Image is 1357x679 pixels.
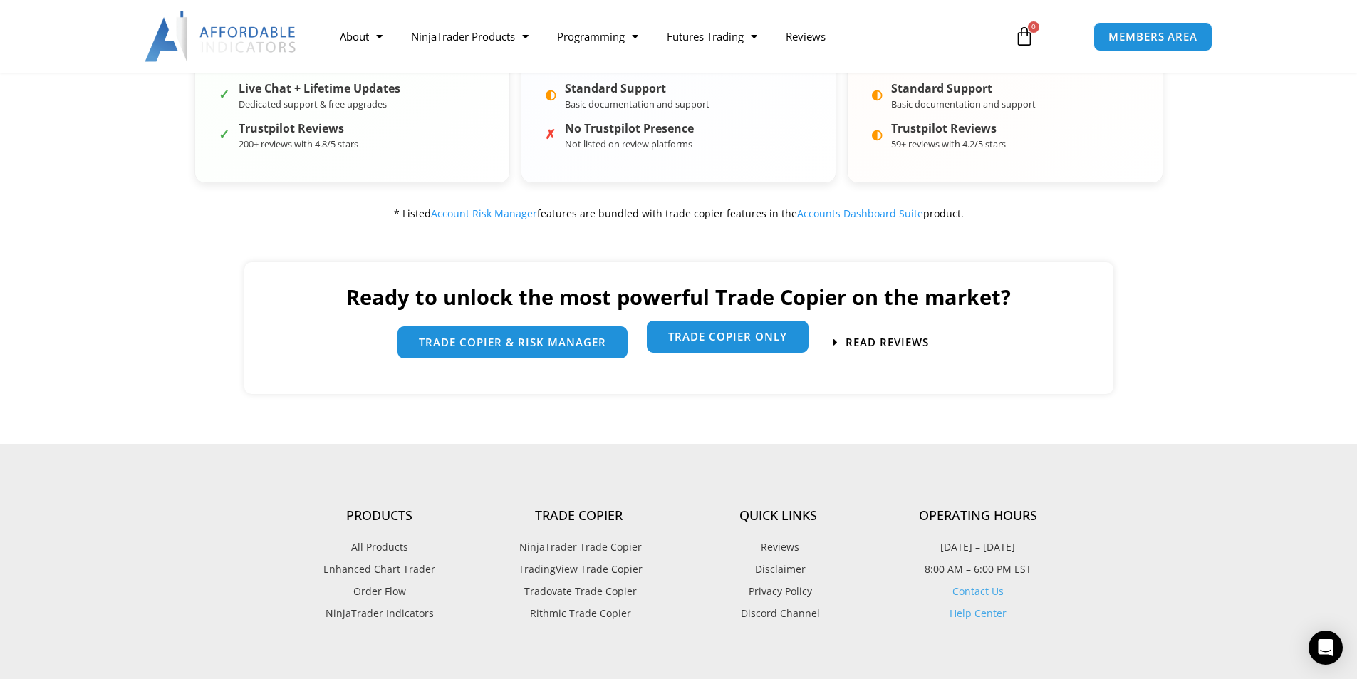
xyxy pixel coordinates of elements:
strong: Standard Support [565,82,709,95]
span: Enhanced Chart Trader [323,560,435,579]
small: Basic documentation and support [891,98,1036,110]
span: MEMBERS AREA [1108,31,1197,42]
span: NinjaTrader Indicators [326,604,434,623]
a: Tradovate Trade Copier [479,582,679,601]
strong: Live Chat + Lifetime Updates [239,82,400,95]
h4: Products [280,508,479,524]
a: Disclaimer [679,560,878,579]
h4: Operating Hours [878,508,1078,524]
a: Futures Trading [652,20,771,53]
span: ✓ [219,123,232,135]
a: Accounts Dashboard Suite [797,207,923,220]
strong: Trustpilot Reviews [239,122,358,135]
span: ✗ [545,123,558,135]
span: Order Flow [353,582,406,601]
span: TradingView Trade Copier [515,560,643,579]
span: ◐ [871,123,884,135]
h4: Quick Links [679,508,878,524]
h4: Trade Copier [479,508,679,524]
span: trade copier & Risk manager [419,337,606,348]
span: Privacy Policy [745,582,812,601]
img: LogoAI | Affordable Indicators – NinjaTrader [145,11,298,62]
a: Trade Copier Only [647,321,809,353]
span: NinjaTrader Trade Copier [516,538,642,556]
span: ◐ [871,83,884,95]
a: All Products [280,538,479,556]
a: Reviews [771,20,840,53]
a: 0 [993,16,1056,57]
small: Basic documentation and support [565,98,709,110]
strong: No Trustpilot Presence [565,122,694,135]
nav: Menu [326,20,998,53]
span: Tradovate Trade Copier [521,582,637,601]
a: Rithmic Trade Copier [479,604,679,623]
strong: Trustpilot Reviews [891,122,1006,135]
h2: Ready to unlock the most powerful Trade Copier on the market? [259,284,1099,311]
a: TradingView Trade Copier [479,560,679,579]
a: NinjaTrader Indicators [280,604,479,623]
span: ◐ [545,83,558,95]
div: * Listed features are bundled with trade copier features in the product. [194,204,1163,223]
a: Help Center [950,606,1007,620]
a: trade copier & Risk manager [397,326,628,358]
span: Disclaimer [752,560,806,579]
a: Reviews [679,538,878,556]
span: Discord Channel [737,604,820,623]
a: Programming [543,20,652,53]
small: Dedicated support & free upgrades [239,98,387,110]
p: [DATE] – [DATE] [878,538,1078,556]
small: Not listed on review platforms [565,138,692,150]
span: Trade Copier Only [668,331,787,342]
span: Read Reviews [846,337,929,348]
a: Account Risk Manager [431,207,537,220]
a: Read Reviews [833,337,929,348]
small: 200+ reviews with 4.8/5 stars [239,138,358,150]
a: Order Flow [280,582,479,601]
small: 59+ reviews with 4.2/5 stars [891,138,1006,150]
span: Reviews [757,538,799,556]
a: NinjaTrader Trade Copier [479,538,679,556]
span: All Products [351,538,408,556]
a: MEMBERS AREA [1093,22,1212,51]
p: 8:00 AM – 6:00 PM EST [878,560,1078,579]
a: Privacy Policy [679,582,878,601]
a: Discord Channel [679,604,878,623]
div: Open Intercom Messenger [1309,631,1343,665]
span: 0 [1028,21,1039,33]
a: About [326,20,397,53]
a: NinjaTrader Products [397,20,543,53]
a: Enhanced Chart Trader [280,560,479,579]
strong: Standard Support [891,82,1036,95]
span: ✓ [219,83,232,95]
a: Contact Us [952,584,1004,598]
span: Rithmic Trade Copier [526,604,631,623]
